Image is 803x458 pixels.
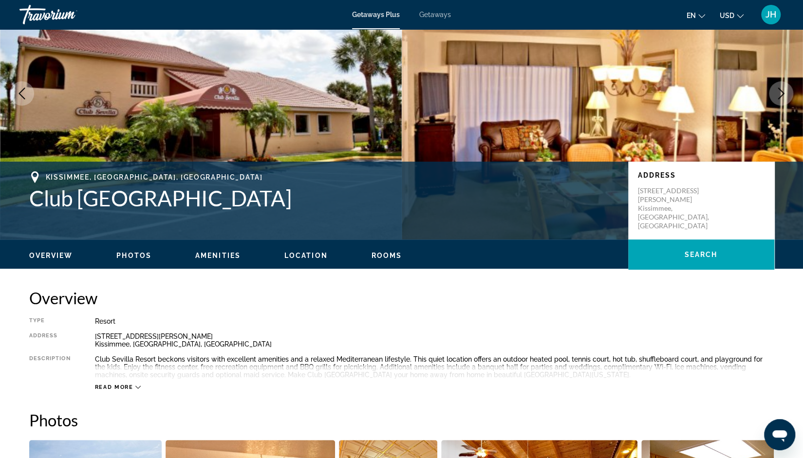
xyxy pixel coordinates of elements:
[29,355,71,379] div: Description
[419,11,451,18] a: Getaways
[116,251,151,260] button: Photos
[372,251,402,260] button: Rooms
[95,384,141,391] button: Read more
[766,10,776,19] span: JH
[95,384,133,390] span: Read more
[720,8,744,22] button: Change currency
[29,410,774,430] h2: Photos
[29,251,73,260] button: Overview
[758,4,784,25] button: User Menu
[29,185,618,211] h1: Club [GEOGRAPHIC_DATA]
[628,239,774,270] button: Search
[769,81,793,106] button: Next image
[29,288,774,308] h2: Overview
[372,252,402,259] span: Rooms
[352,11,400,18] a: Getaways Plus
[19,2,117,27] a: Travorium
[764,419,795,450] iframe: Button to launch messaging window
[29,317,71,325] div: Type
[95,317,774,325] div: Resort
[284,252,328,259] span: Location
[284,251,328,260] button: Location
[95,355,774,379] div: Club Sevilla Resort beckons visitors with excellent amenities and a relaxed Mediterranean lifesty...
[720,12,734,19] span: USD
[638,171,765,179] p: Address
[29,332,71,348] div: Address
[95,332,774,348] div: [STREET_ADDRESS][PERSON_NAME] Kissimmee, [GEOGRAPHIC_DATA], [GEOGRAPHIC_DATA]
[46,173,263,181] span: Kissimmee, [GEOGRAPHIC_DATA], [GEOGRAPHIC_DATA]
[195,251,241,260] button: Amenities
[687,8,705,22] button: Change language
[195,252,241,259] span: Amenities
[29,252,73,259] span: Overview
[685,251,718,258] span: Search
[10,81,34,106] button: Previous image
[116,252,151,259] span: Photos
[638,186,716,230] p: [STREET_ADDRESS][PERSON_NAME] Kissimmee, [GEOGRAPHIC_DATA], [GEOGRAPHIC_DATA]
[687,12,696,19] span: en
